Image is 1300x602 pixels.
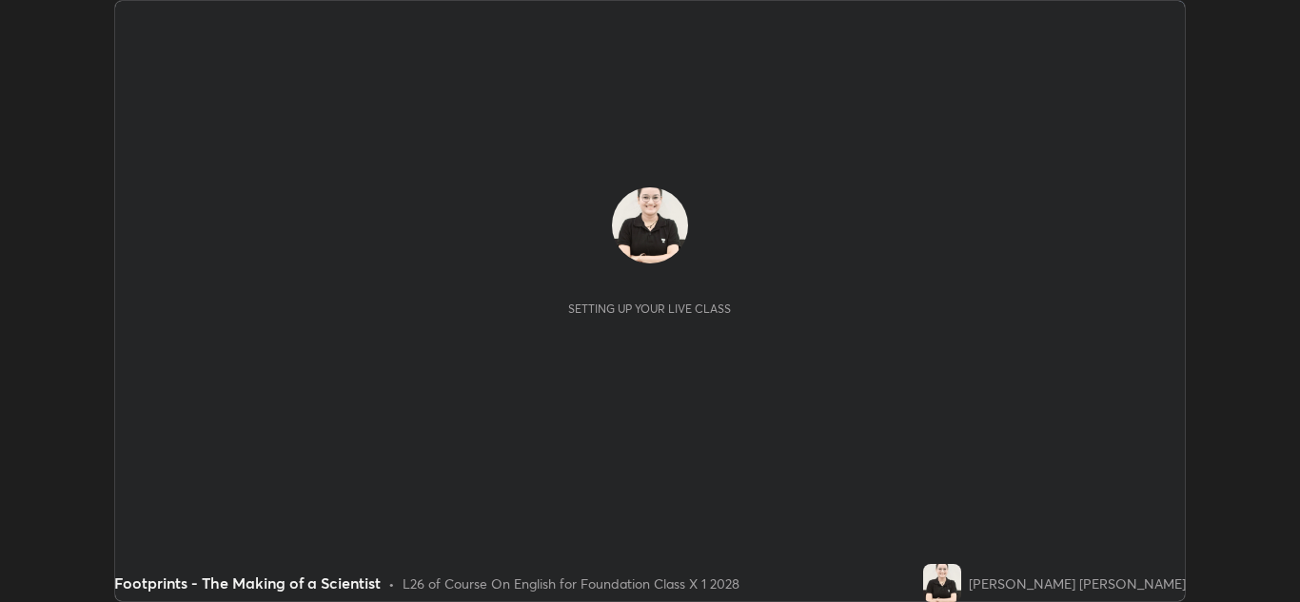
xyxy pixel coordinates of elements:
img: 0a4a9e826c3740909769c8fd28b57d2e.jpg [923,564,961,602]
div: • [388,573,395,593]
img: 0a4a9e826c3740909769c8fd28b57d2e.jpg [612,187,688,263]
div: L26 of Course On English for Foundation Class X 1 2028 [403,573,739,593]
div: Setting up your live class [568,301,731,316]
div: [PERSON_NAME] [PERSON_NAME] [969,573,1186,593]
div: Footprints - The Making of a Scientist [114,572,381,594]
